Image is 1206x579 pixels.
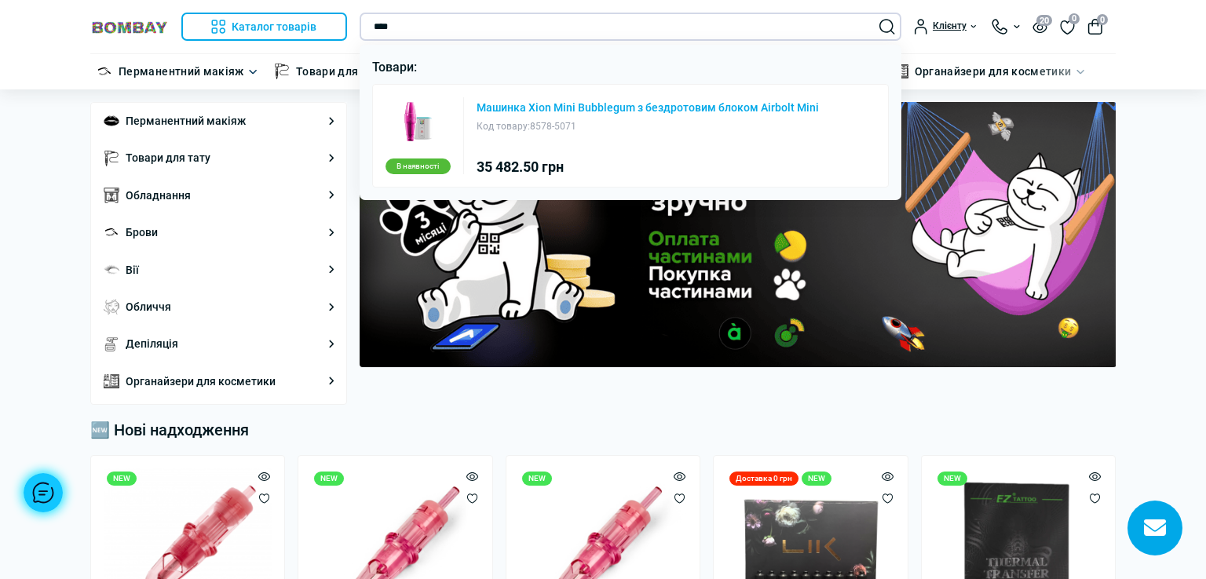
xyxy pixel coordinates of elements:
a: Обладнання [126,187,191,204]
img: BOMBAY [90,20,169,35]
button: 20 [1032,20,1047,33]
a: Обличчя [126,298,171,315]
button: 0 [1087,19,1103,35]
span: 20 [1036,15,1052,26]
a: Органайзери для косметики [126,373,276,390]
a: Перманентний макіяж [119,63,244,80]
img: Машинка Xion Mini Bubblegum з бездротовим блоком Airbolt Mini [393,97,442,146]
a: Депіляція [126,335,178,352]
span: 0 [1097,14,1108,25]
a: 0 [1060,18,1075,35]
a: Перманентний макіяж [126,112,246,129]
div: 35 482.50 грн [477,160,819,174]
span: Код товару: [477,121,530,132]
a: Органайзери для косметики [915,63,1072,80]
a: Брови [126,224,158,241]
img: Товари для тату [274,64,290,79]
div: В наявності [386,158,451,174]
a: Машинка Xion Mini Bubblegum з бездротовим блоком Airbolt Mini [477,102,819,113]
button: Search [879,19,895,35]
span: 0 [1069,13,1080,24]
a: Товари для тату [126,149,210,166]
img: Перманентний макіяж [97,64,112,79]
a: Вії [126,261,139,279]
p: Товари: [372,57,890,78]
button: Каталог товарів [181,13,347,41]
a: Товари для тату [296,63,385,80]
div: 8578-5071 [477,119,819,134]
